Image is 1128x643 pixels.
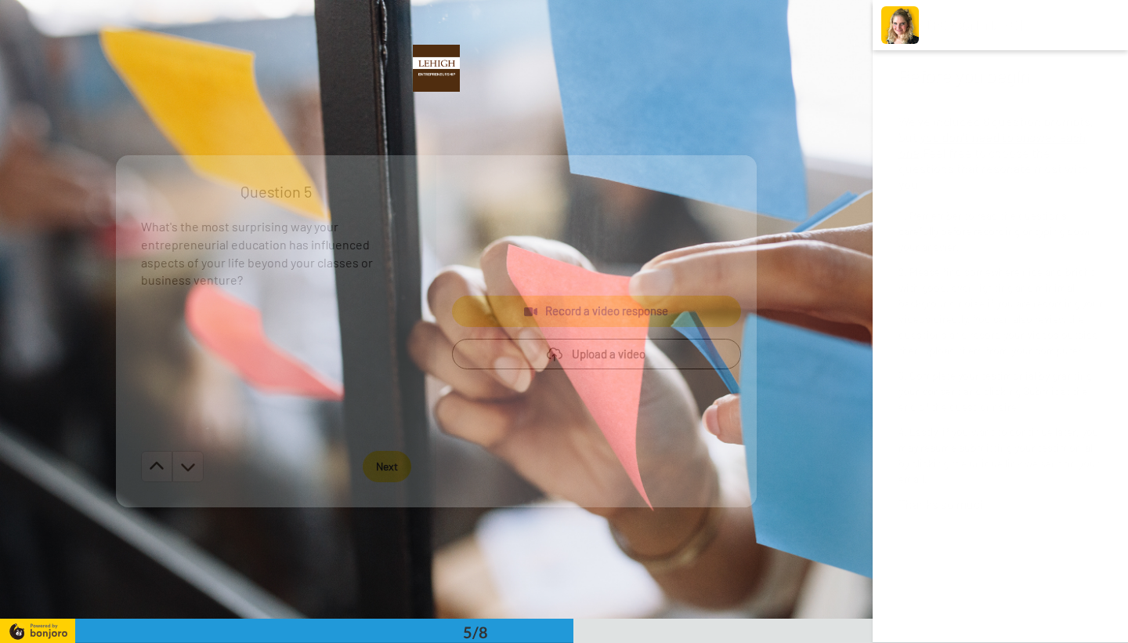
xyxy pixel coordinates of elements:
p: Type my response instead [534,381,659,397]
span: Please find somewhere nice and bright with good, even lighting and minimal background noise if yo... [898,264,1104,356]
span: you don't need to answer each one [898,129,1087,159]
span: Feel free to choose the questions that resonate most with you. [898,144,1090,191]
p: I want to [573,257,620,276]
span: We've included 6 question prompts, [898,113,1093,128]
button: Record a video response [452,296,741,326]
span: Thanks so much! [898,496,990,510]
button: Upload a video [452,339,741,369]
span: What's the most surprising way your entrepreneurial education has influenced aspects of your life... [141,219,375,288]
button: Next [363,451,411,482]
div: Record a video response [465,303,728,319]
span: . [919,144,922,159]
span: Complete your testimonial by granting your consent and clicking Submit at the end of the question... [898,368,1094,412]
span: but [898,129,916,143]
img: Profile Image [881,6,919,44]
h4: Question 5 [141,180,411,202]
div: [PERSON_NAME] [927,16,1127,31]
span: Remember to read the questions carefully before recording or typing down your answer. [898,208,1095,252]
span: Before you begin [898,64,1029,86]
span: Lastly, if you want to continue later, you may resume submitting your testimonial by clicking the... [898,424,1101,485]
div: 5/8 [438,621,513,643]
